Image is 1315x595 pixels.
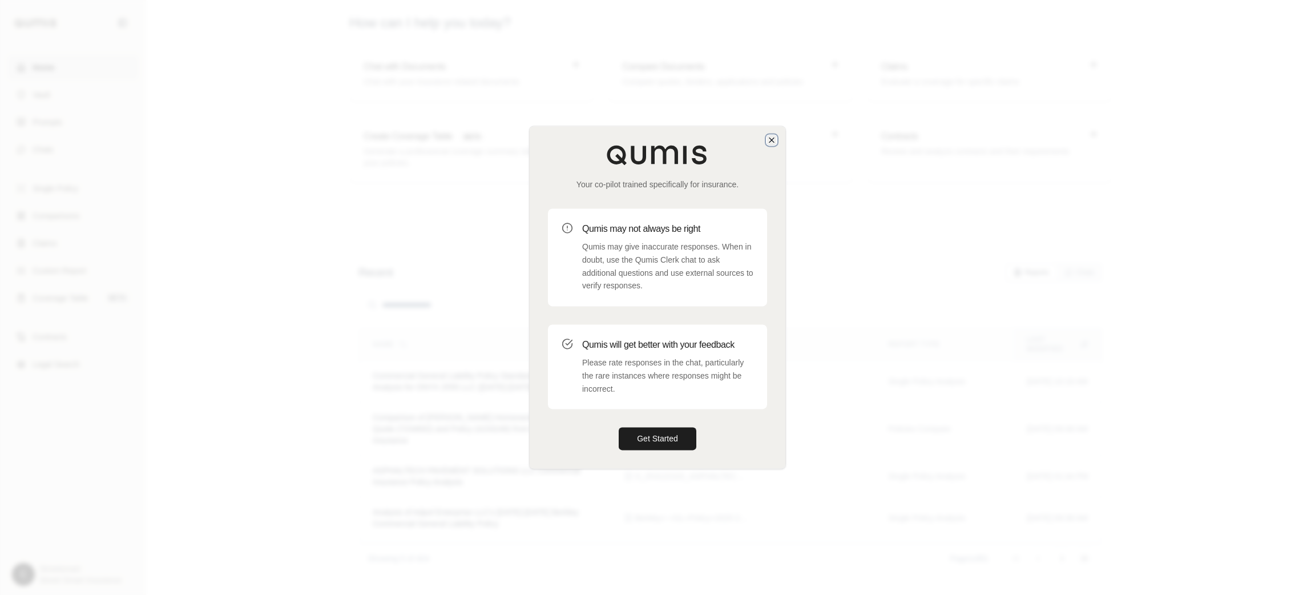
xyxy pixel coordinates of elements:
img: Qumis Logo [606,144,709,165]
h3: Qumis may not always be right [582,222,753,236]
p: Qumis may give inaccurate responses. When in doubt, use the Qumis Clerk chat to ask additional qu... [582,240,753,292]
p: Please rate responses in the chat, particularly the rare instances where responses might be incor... [582,356,753,395]
p: Your co-pilot trained specifically for insurance. [548,179,767,190]
h3: Qumis will get better with your feedback [582,338,753,352]
button: Get Started [619,428,696,451]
